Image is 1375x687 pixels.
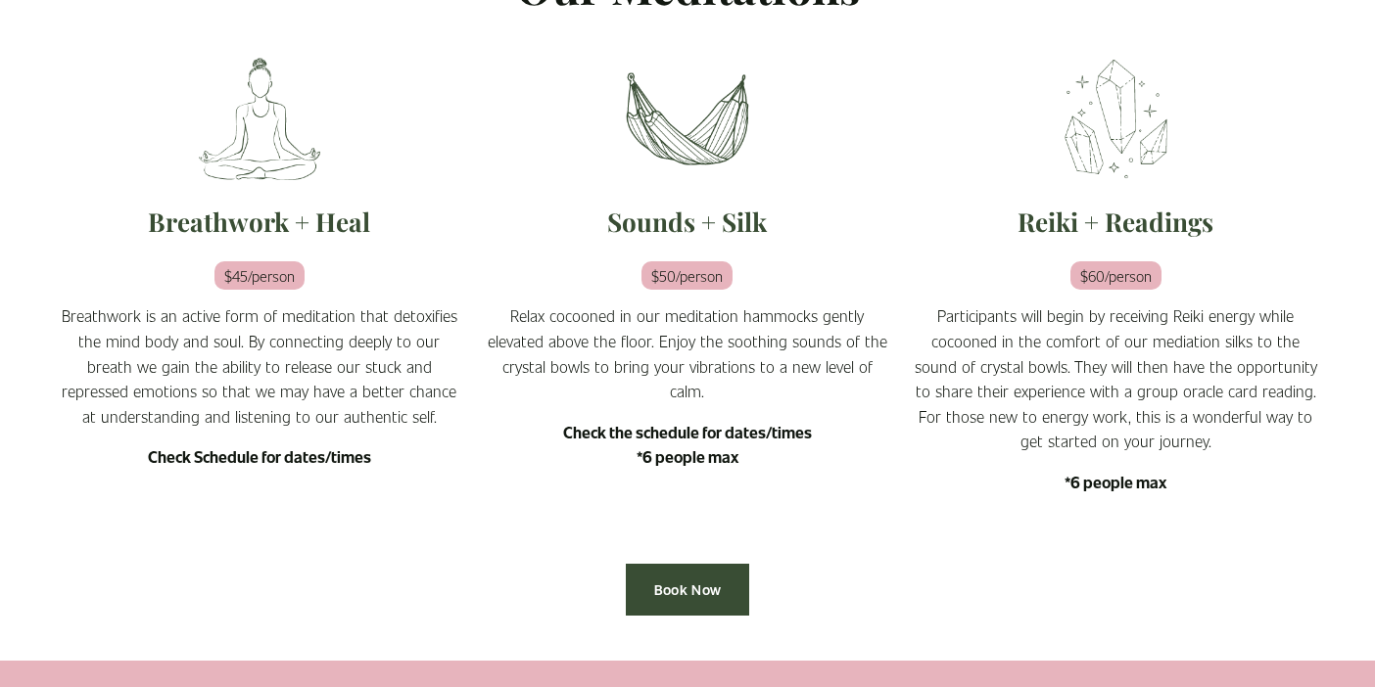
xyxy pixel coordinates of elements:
[912,206,1320,239] h2: Reiki + Readings
[483,303,891,403] p: Relax cocooned in our meditation hammocks gently elevated above the floor. Enjoy the soothing sou...
[148,446,371,467] strong: Check Schedule for dates/times
[563,422,812,468] strong: Check the schedule for dates/times *6 people max
[912,303,1320,454] p: Participants will begin by receiving Reiki energy while cocooned in the comfort of our mediation ...
[214,261,305,290] em: $45/person
[483,206,891,239] h2: Sounds + Silk
[55,206,463,239] h2: Breathwork + Heal
[1070,261,1162,290] em: $60/person
[1065,472,1166,492] strong: *6 people max
[641,261,733,290] em: $50/person
[55,303,463,429] p: Breathwork is an active form of meditation that detoxifies the mind body and soul. By connecting ...
[626,564,749,616] a: Book Now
